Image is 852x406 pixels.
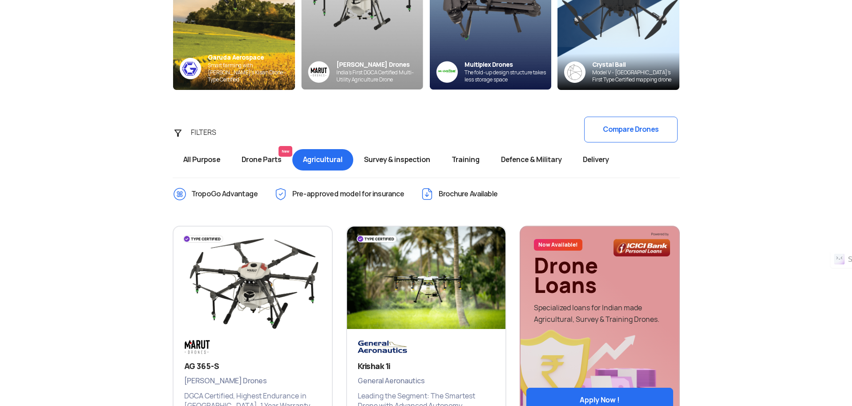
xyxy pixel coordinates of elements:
span: Defence & Military [490,149,572,171]
img: Brand [358,340,412,354]
span: New [279,146,292,157]
div: Drone Loans [534,256,666,295]
div: India’s First DGCA Certified Multi-Utility Agriculture Drone [336,69,423,83]
span: All Purpose [173,149,231,171]
div: Model V - [GEOGRAPHIC_DATA]’s First Type Certified mapping drone [592,69,679,83]
img: Group%2036313.png [308,61,330,83]
img: crystalball-logo-banner.png [564,61,585,83]
span: Brochure Available [439,187,498,201]
h3: AG 365-S [184,361,321,372]
span: Drone Parts [231,149,292,171]
div: The fold-up design structure takes less storage space [464,69,551,83]
span: Now Available! [534,239,582,251]
div: [PERSON_NAME] Drones [336,61,423,69]
span: Agricultural [292,149,353,171]
img: Drone Image [174,227,332,338]
div: Garuda Aerospace [208,53,295,62]
div: Specialized loans for Indian made Agricultural, Survey & Training Drones. [534,302,666,325]
div: Crystal Ball [592,61,679,69]
img: bg_icicilogo2.png [614,232,670,256]
img: ic_Pre-approved.png [274,187,288,201]
button: Compare Drones [584,117,678,142]
span: Pre-approved model for insurance [292,187,404,201]
img: ic_Brochure.png [420,187,434,201]
span: [PERSON_NAME] Drones [184,375,321,387]
div: FILTERS [186,124,232,142]
span: Training [441,149,490,171]
img: ic_garuda_sky.png [180,58,201,79]
span: Delivery [572,149,619,171]
span: Survey & inspection [353,149,441,171]
h3: Krishak 1i [358,361,495,372]
div: Smart farming with [PERSON_NAME]’s Kisan Drone - Type Certified [208,62,295,83]
span: TropoGo Advantage [191,187,258,201]
img: ic_TropoGo_Advantage.png [173,187,187,201]
img: ic_multiplex_sky.png [436,61,458,83]
img: Brand [184,340,238,354]
div: Multiplex Drones [464,61,551,69]
span: General Aeronautics [358,375,495,387]
img: Drone Image [347,227,505,338]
